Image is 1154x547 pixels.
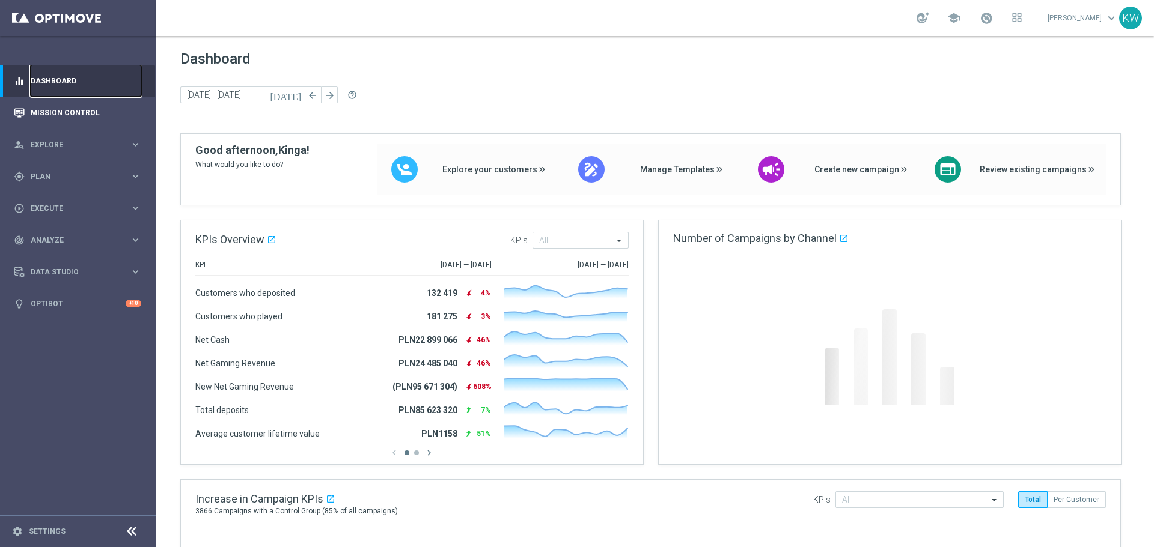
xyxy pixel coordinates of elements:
[29,528,66,535] a: Settings
[14,76,25,86] i: equalizer
[1046,9,1119,27] a: [PERSON_NAME]keyboard_arrow_down
[14,139,25,150] i: person_search
[947,11,960,25] span: school
[130,139,141,150] i: keyboard_arrow_right
[14,171,25,182] i: gps_fixed
[13,235,142,245] button: track_changes Analyze keyboard_arrow_right
[14,65,141,97] div: Dashboard
[31,173,130,180] span: Plan
[12,526,23,537] i: settings
[14,235,130,246] div: Analyze
[14,288,141,319] div: Optibot
[126,300,141,307] div: +10
[13,172,142,181] button: gps_fixed Plan keyboard_arrow_right
[31,268,130,276] span: Data Studio
[14,97,141,128] div: Mission Control
[31,65,141,97] a: Dashboard
[130,171,141,182] i: keyboard_arrow_right
[13,76,142,86] button: equalizer Dashboard
[14,235,25,246] i: track_changes
[31,141,130,148] span: Explore
[130,234,141,246] i: keyboard_arrow_right
[14,298,25,309] i: lightbulb
[14,139,130,150] div: Explore
[130,266,141,277] i: keyboard_arrow_right
[31,288,126,319] a: Optibot
[13,267,142,277] button: Data Studio keyboard_arrow_right
[31,97,141,128] a: Mission Control
[31,237,130,244] span: Analyze
[14,171,130,182] div: Plan
[13,108,142,118] button: Mission Control
[1105,11,1118,25] span: keyboard_arrow_down
[14,203,25,214] i: play_circle_outline
[14,203,130,214] div: Execute
[14,267,130,277] div: Data Studio
[13,204,142,213] button: play_circle_outline Execute keyboard_arrow_right
[130,202,141,214] i: keyboard_arrow_right
[1119,7,1142,29] div: KW
[31,205,130,212] span: Execute
[13,140,142,150] button: person_search Explore keyboard_arrow_right
[13,299,142,309] button: lightbulb Optibot +10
